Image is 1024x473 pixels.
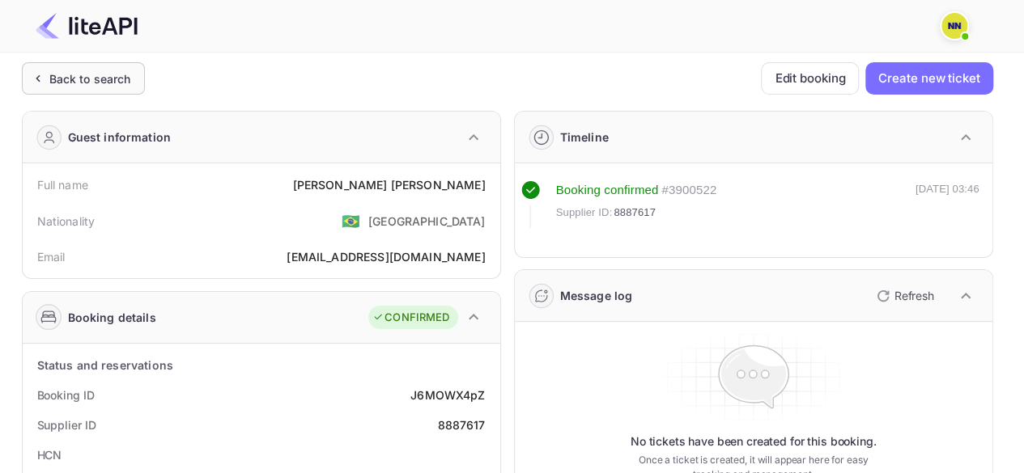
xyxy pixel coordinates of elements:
div: Guest information [68,129,172,146]
div: [GEOGRAPHIC_DATA] [368,213,486,230]
span: Supplier ID: [556,205,613,221]
div: [EMAIL_ADDRESS][DOMAIN_NAME] [287,248,485,265]
button: Create new ticket [865,62,992,95]
span: 8887617 [614,205,656,221]
div: Supplier ID [37,416,96,433]
div: Message log [560,287,633,304]
span: United States [342,206,360,235]
div: Booking details [68,309,156,326]
div: Nationality [37,213,96,230]
div: Status and reservations [37,357,173,374]
div: Booking ID [37,386,95,403]
button: Refresh [867,283,941,309]
div: 8887617 [437,416,485,433]
img: N/A N/A [941,13,967,39]
img: LiteAPI Logo [36,13,138,39]
div: Timeline [560,129,609,146]
div: J6MOWX4pZ [410,386,485,403]
p: Refresh [894,287,934,304]
div: Full name [37,176,88,193]
div: [DATE] 03:46 [916,181,979,228]
div: # 3900522 [661,181,716,200]
div: HCN [37,446,62,463]
div: [PERSON_NAME] [PERSON_NAME] [292,176,485,193]
p: No tickets have been created for this booking. [631,433,877,450]
button: Edit booking [761,62,859,95]
div: Booking confirmed [556,181,659,200]
div: Back to search [49,70,131,87]
div: Email [37,248,66,265]
div: CONFIRMED [372,310,449,326]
